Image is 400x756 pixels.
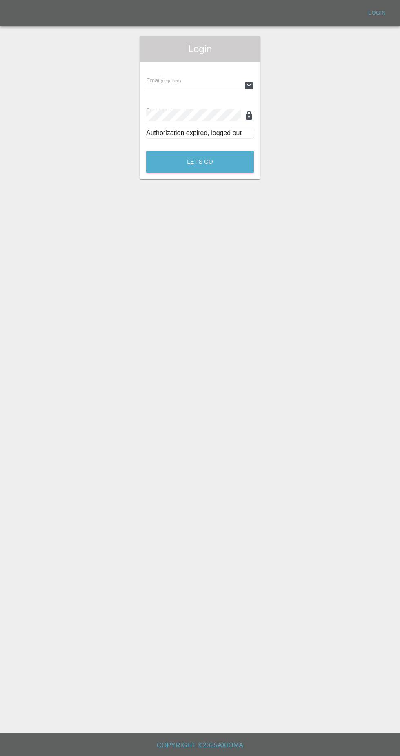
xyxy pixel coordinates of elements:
[146,77,181,84] span: Email
[364,7,390,20] a: Login
[146,128,254,138] div: Authorization expired, logged out
[146,151,254,173] button: Let's Go
[7,740,393,751] h6: Copyright © 2025 Axioma
[172,108,192,113] small: (required)
[146,107,192,113] span: Password
[161,78,181,83] small: (required)
[146,42,254,56] span: Login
